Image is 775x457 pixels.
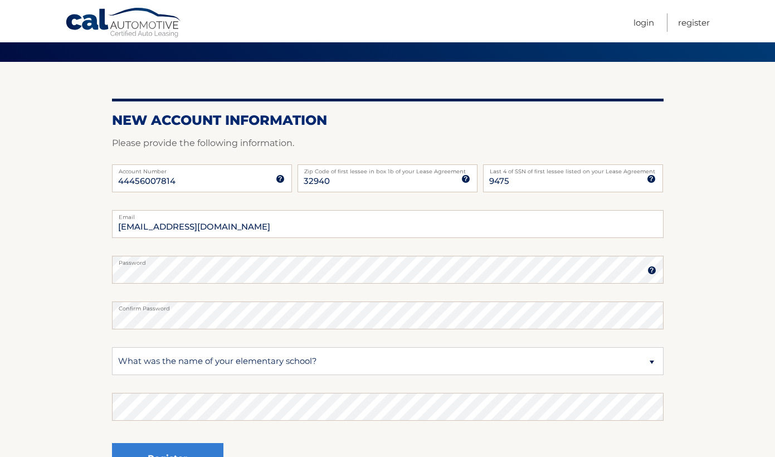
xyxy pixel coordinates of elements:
[112,135,664,151] p: Please provide the following information.
[678,13,710,32] a: Register
[112,210,664,219] label: Email
[65,7,182,40] a: Cal Automotive
[112,112,664,129] h2: New Account Information
[483,164,663,173] label: Last 4 of SSN of first lessee listed on your Lease Agreement
[298,164,477,192] input: Zip Code
[276,174,285,183] img: tooltip.svg
[647,266,656,275] img: tooltip.svg
[647,174,656,183] img: tooltip.svg
[483,164,663,192] input: SSN or EIN (last 4 digits only)
[112,164,292,173] label: Account Number
[112,302,664,310] label: Confirm Password
[461,174,470,183] img: tooltip.svg
[112,164,292,192] input: Account Number
[298,164,477,173] label: Zip Code of first lessee in box 1b of your Lease Agreement
[112,256,664,265] label: Password
[633,13,654,32] a: Login
[112,210,664,238] input: Email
